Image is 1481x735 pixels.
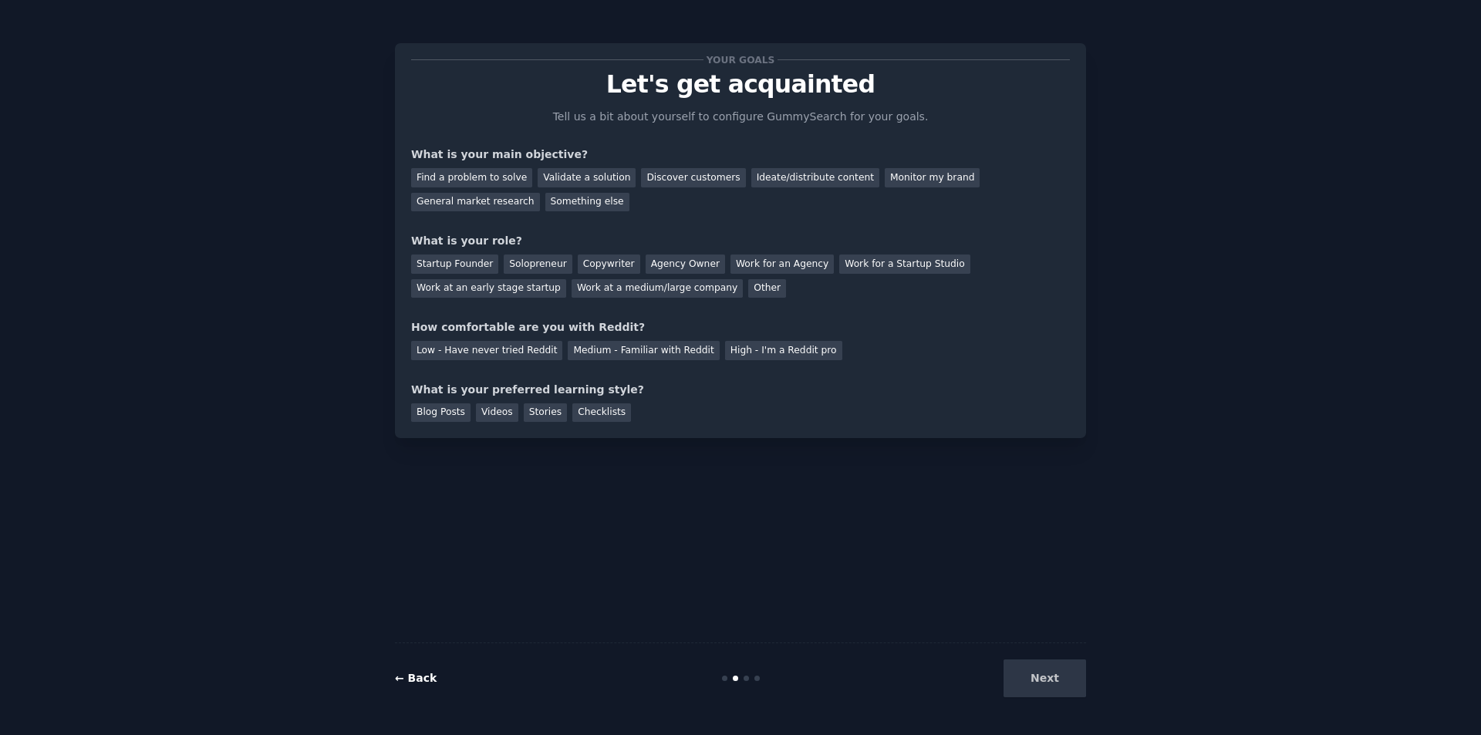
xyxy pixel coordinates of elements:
[568,341,719,360] div: Medium - Familiar with Reddit
[748,279,786,298] div: Other
[703,52,778,68] span: Your goals
[572,403,631,423] div: Checklists
[411,147,1070,163] div: What is your main objective?
[641,168,745,187] div: Discover customers
[411,233,1070,249] div: What is your role?
[572,279,743,298] div: Work at a medium/large company
[411,255,498,274] div: Startup Founder
[411,279,566,298] div: Work at an early stage startup
[725,341,842,360] div: High - I'm a Reddit pro
[730,255,834,274] div: Work for an Agency
[524,403,567,423] div: Stories
[839,255,970,274] div: Work for a Startup Studio
[411,341,562,360] div: Low - Have never tried Reddit
[751,168,879,187] div: Ideate/distribute content
[411,382,1070,398] div: What is your preferred learning style?
[411,168,532,187] div: Find a problem to solve
[885,168,980,187] div: Monitor my brand
[411,403,471,423] div: Blog Posts
[578,255,640,274] div: Copywriter
[545,193,629,212] div: Something else
[411,71,1070,98] p: Let's get acquainted
[476,403,518,423] div: Videos
[504,255,572,274] div: Solopreneur
[538,168,636,187] div: Validate a solution
[411,319,1070,335] div: How comfortable are you with Reddit?
[395,672,437,684] a: ← Back
[411,193,540,212] div: General market research
[546,109,935,125] p: Tell us a bit about yourself to configure GummySearch for your goals.
[646,255,725,274] div: Agency Owner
